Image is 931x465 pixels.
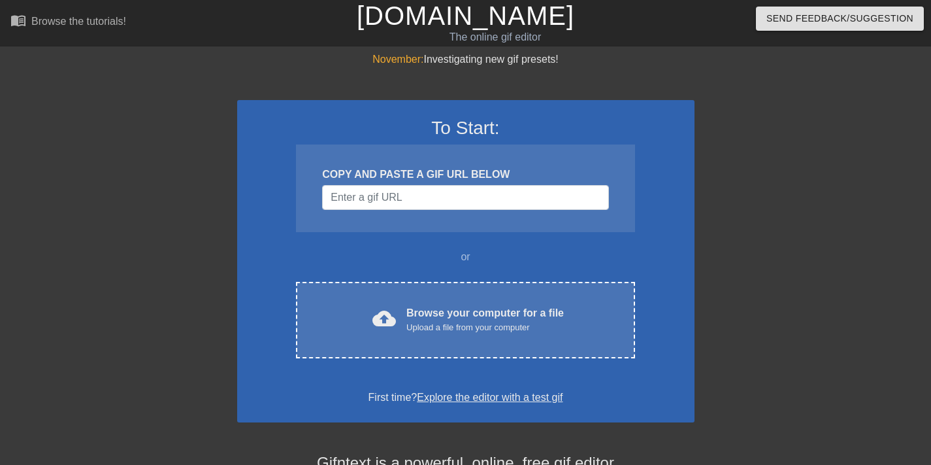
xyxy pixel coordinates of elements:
div: or [271,249,661,265]
a: Browse the tutorials! [10,12,126,33]
input: Username [322,185,608,210]
a: [DOMAIN_NAME] [357,1,574,30]
div: Upload a file from your computer [406,321,564,334]
h3: To Start: [254,117,678,139]
div: First time? [254,390,678,405]
a: Explore the editor with a test gif [417,392,563,403]
button: Send Feedback/Suggestion [756,7,924,31]
div: Browse your computer for a file [406,305,564,334]
span: cloud_upload [372,307,396,330]
div: Investigating new gif presets! [237,52,694,67]
div: The online gif editor [317,29,674,45]
div: COPY AND PASTE A GIF URL BELOW [322,167,608,182]
span: Send Feedback/Suggestion [766,10,913,27]
span: menu_book [10,12,26,28]
span: November: [372,54,423,65]
div: Browse the tutorials! [31,16,126,27]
